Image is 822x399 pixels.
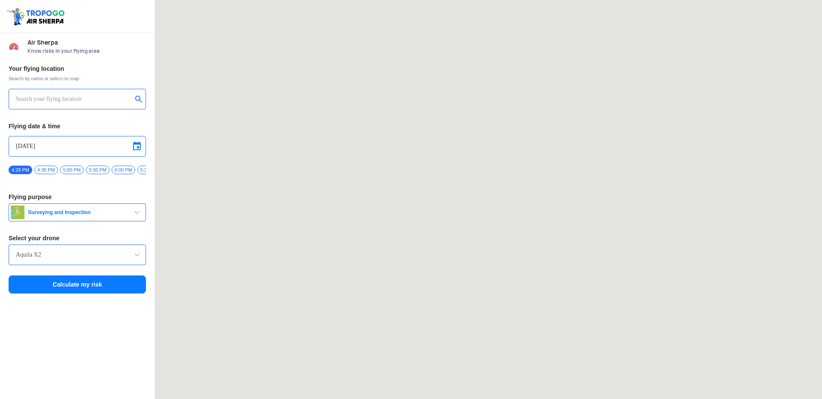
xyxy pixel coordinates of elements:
[9,41,19,51] img: Risk Scores
[137,166,161,174] span: 6:30 PM
[9,235,146,241] h3: Select your drone
[9,166,32,174] span: 4:29 PM
[16,250,139,260] input: Search by name or Brand
[9,123,146,129] h3: Flying date & time
[11,206,24,219] img: survey.png
[6,6,67,26] img: ic_tgdronemaps.svg
[16,141,139,151] input: Select Date
[16,94,132,104] input: Search your flying location
[112,166,135,174] span: 6:00 PM
[9,66,146,72] h3: Your flying location
[9,194,146,200] h3: Flying purpose
[34,166,58,174] span: 4:30 PM
[27,39,146,46] span: Air Sherpa
[24,209,132,216] span: Surveying and Inspection
[27,48,146,54] span: Know risks in your flying area
[86,166,109,174] span: 5:30 PM
[9,203,146,221] button: Surveying and Inspection
[9,275,146,293] button: Calculate my risk
[9,75,146,82] span: Search by name or select on map
[60,166,84,174] span: 5:00 PM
